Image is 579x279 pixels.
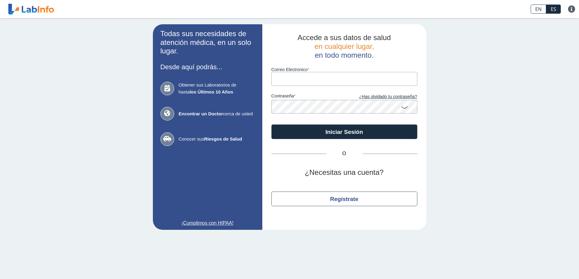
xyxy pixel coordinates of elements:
b: Encontrar un Doctor [179,111,223,116]
button: Iniciar Sesión [271,124,417,139]
span: Obtener sus Laboratorios de hasta [179,82,255,95]
button: Regístrate [271,192,417,206]
span: en todo momento. [315,51,374,59]
span: O [326,150,363,157]
h2: Todas sus necesidades de atención médica, en un solo lugar. [160,29,255,56]
span: cerca de usted [179,111,255,117]
span: Accede a sus datos de salud [298,33,391,42]
span: Conocer sus [179,136,255,143]
a: ¿Has olvidado tu contraseña? [344,94,417,100]
h3: Desde aquí podrás... [160,63,255,71]
h2: ¿Necesitas una cuenta? [271,168,417,177]
label: contraseña [271,94,344,100]
span: en cualquier lugar, [314,42,374,50]
b: Riesgos de Salud [204,136,242,141]
a: ¡Cumplimos con HIPAA! [160,219,255,227]
label: Correo Electronico [271,67,417,72]
a: ES [546,5,561,14]
a: EN [531,5,546,14]
b: los Últimos 10 Años [190,89,233,94]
